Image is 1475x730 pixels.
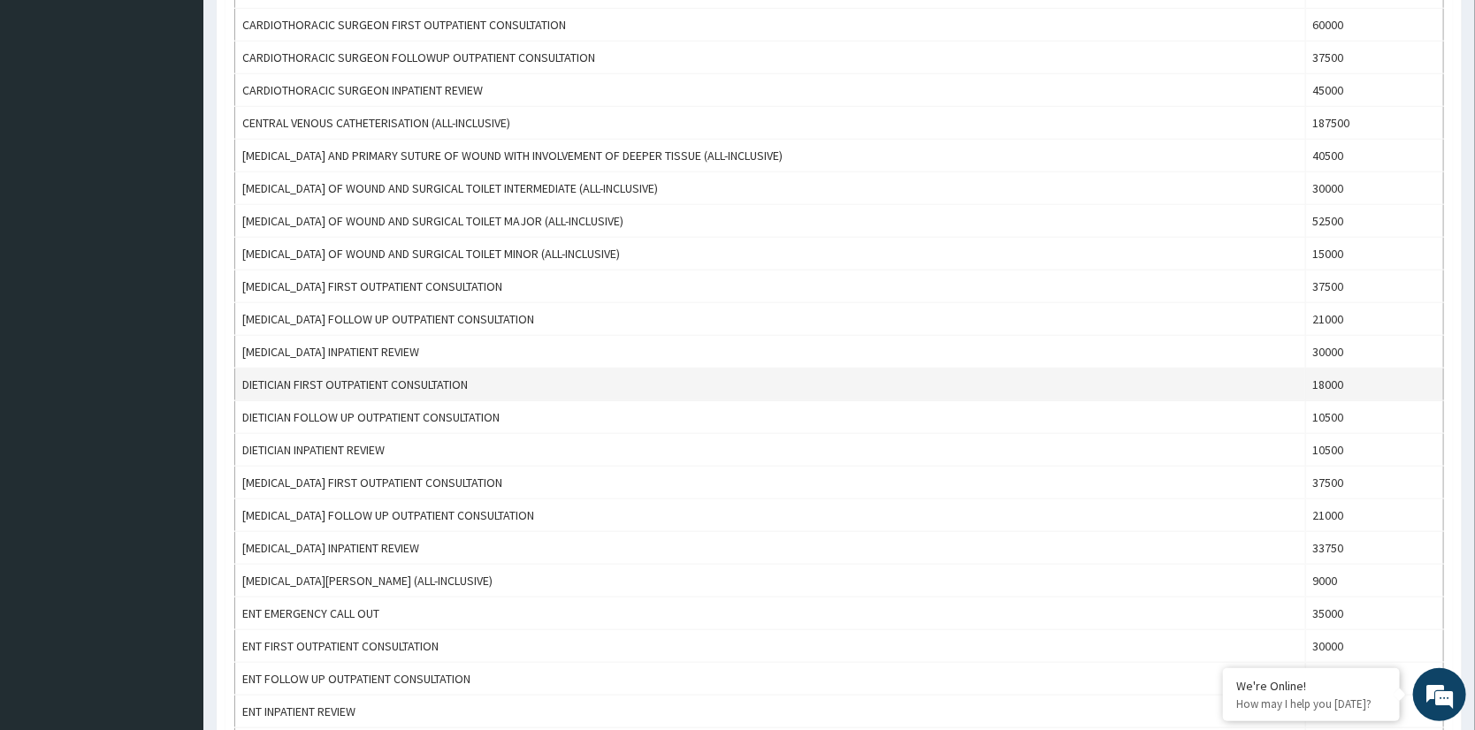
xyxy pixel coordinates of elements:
td: [MEDICAL_DATA] OF WOUND AND SURGICAL TOILET MINOR (ALL-INCLUSIVE) [235,238,1306,270]
td: [MEDICAL_DATA] FIRST OUTPATIENT CONSULTATION [235,270,1306,303]
td: DIETICIAN FIRST OUTPATIENT CONSULTATION [235,369,1306,401]
td: 37500 [1305,467,1443,499]
td: ENT FIRST OUTPATIENT CONSULTATION [235,630,1306,663]
td: 21000 [1305,499,1443,532]
td: 30000 [1305,336,1443,369]
td: [MEDICAL_DATA][PERSON_NAME] (ALL-INCLUSIVE) [235,565,1306,597]
td: 25000 [1305,663,1443,696]
td: DIETICIAN FOLLOW UP OUTPATIENT CONSULTATION [235,401,1306,434]
td: 15000 [1305,238,1443,270]
td: [MEDICAL_DATA] OF WOUND AND SURGICAL TOILET INTERMEDIATE (ALL-INCLUSIVE) [235,172,1306,205]
td: 33750 [1305,532,1443,565]
td: 37500 [1305,270,1443,303]
td: ENT INPATIENT REVIEW [235,696,1306,728]
td: 30000 [1305,630,1443,663]
td: [MEDICAL_DATA] FOLLOW UP OUTPATIENT CONSULTATION [235,499,1306,532]
td: CARDIOTHORACIC SURGEON INPATIENT REVIEW [235,74,1306,107]
div: We're Online! [1236,678,1387,694]
td: [MEDICAL_DATA] OF WOUND AND SURGICAL TOILET MAJOR (ALL-INCLUSIVE) [235,205,1306,238]
td: [MEDICAL_DATA] FIRST OUTPATIENT CONSULTATION [235,467,1306,499]
td: CARDIOTHORACIC SURGEON FIRST OUTPATIENT CONSULTATION [235,9,1306,42]
td: 60000 [1305,9,1443,42]
td: 10500 [1305,401,1443,434]
td: 30000 [1305,172,1443,205]
div: Minimize live chat window [290,9,332,51]
td: 18000 [1305,369,1443,401]
td: 45000 [1305,74,1443,107]
td: DIETICIAN INPATIENT REVIEW [235,434,1306,467]
td: [MEDICAL_DATA] INPATIENT REVIEW [235,336,1306,369]
td: 10500 [1305,434,1443,467]
td: ENT EMERGENCY CALL OUT [235,597,1306,630]
td: 35000 [1305,597,1443,630]
td: CENTRAL VENOUS CATHETERISATION (ALL-INCLUSIVE) [235,107,1306,140]
div: Chat with us now [92,99,297,122]
td: ENT FOLLOW UP OUTPATIENT CONSULTATION [235,663,1306,696]
td: 187500 [1305,107,1443,140]
td: [MEDICAL_DATA] INPATIENT REVIEW [235,532,1306,565]
td: 52500 [1305,205,1443,238]
td: 37500 [1305,42,1443,74]
p: How may I help you today? [1236,696,1387,711]
td: 40500 [1305,140,1443,172]
td: CARDIOTHORACIC SURGEON FOLLOWUP OUTPATIENT CONSULTATION [235,42,1306,74]
td: [MEDICAL_DATA] FOLLOW UP OUTPATIENT CONSULTATION [235,303,1306,336]
textarea: Type your message and hit 'Enter' [9,483,337,544]
td: 21000 [1305,303,1443,336]
td: 9000 [1305,565,1443,597]
span: We're online! [103,223,244,401]
td: [MEDICAL_DATA] AND PRIMARY SUTURE OF WOUND WITH INVOLVEMENT OF DEEPER TISSUE (ALL-INCLUSIVE) [235,140,1306,172]
img: d_794563401_company_1708531726252_794563401 [33,88,72,133]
